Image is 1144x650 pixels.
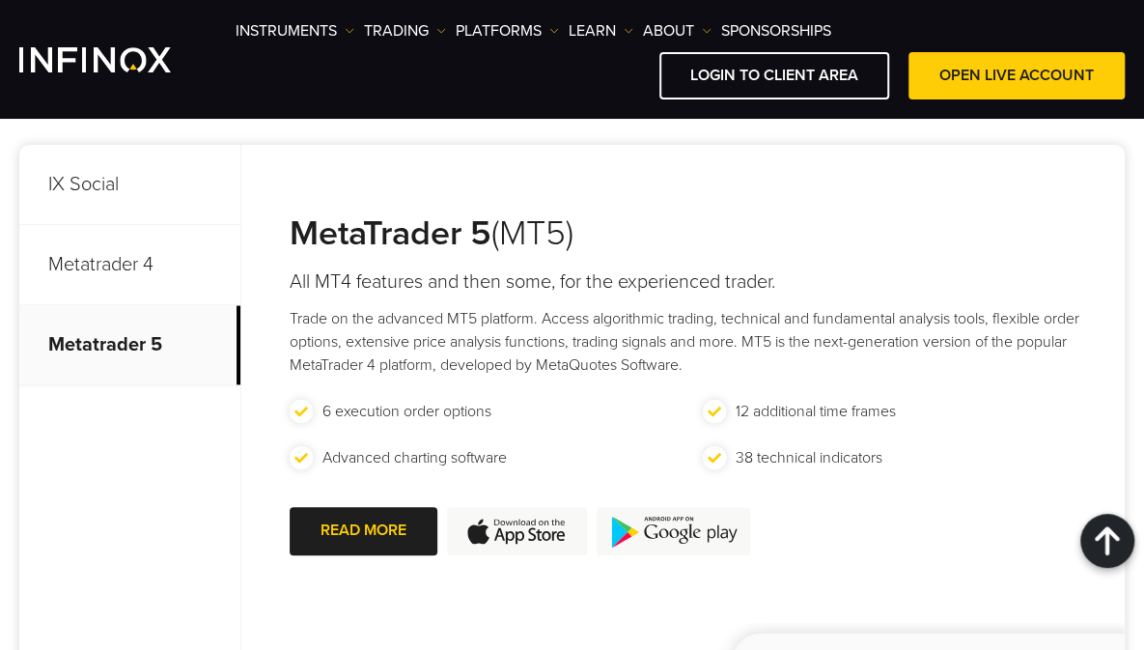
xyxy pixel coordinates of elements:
p: 6 execution order options [322,400,491,423]
h3: (MT5) [290,212,1115,255]
a: SPONSORSHIPS [721,19,831,42]
strong: MetaTrader 5 [290,212,491,254]
p: 38 technical indicators [736,446,882,469]
a: OPEN LIVE ACCOUNT [908,52,1125,99]
p: Metatrader 5 [19,305,240,385]
h4: All MT4 features and then some, for the experienced trader. [290,268,1115,296]
a: PLATFORMS [456,19,559,42]
a: TRADING [364,19,446,42]
a: Learn [569,19,633,42]
p: Advanced charting software [322,446,507,469]
a: Instruments [236,19,354,42]
p: IX Social [19,145,240,225]
a: INFINOX Logo [19,47,216,72]
p: Trade on the advanced MT5 platform. Access algorithmic trading, technical and fundamental analysi... [290,307,1115,377]
a: ABOUT [643,19,712,42]
p: Metatrader 4 [19,225,240,305]
a: READ MORE [290,507,437,554]
p: 12 additional time frames [736,400,896,423]
a: LOGIN TO CLIENT AREA [659,52,889,99]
